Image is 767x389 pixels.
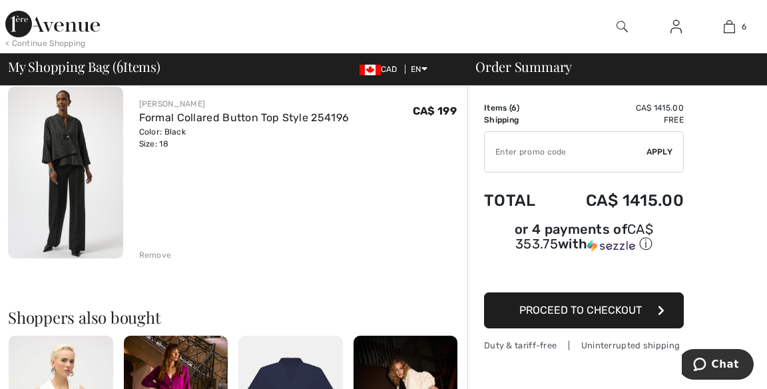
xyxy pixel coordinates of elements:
[515,221,653,252] span: CA$ 353.75
[484,258,684,288] iframe: PayPal-paypal
[660,19,692,35] a: Sign In
[484,292,684,328] button: Proceed to Checkout
[139,111,350,124] a: Formal Collared Button Top Style 254196
[5,11,100,37] img: 1ère Avenue
[511,103,517,113] span: 6
[670,19,682,35] img: My Info
[360,65,403,74] span: CAD
[139,98,350,110] div: [PERSON_NAME]
[360,65,381,75] img: Canadian Dollar
[742,21,746,33] span: 6
[519,304,642,316] span: Proceed to Checkout
[411,65,427,74] span: EN
[413,105,457,117] span: CA$ 199
[139,126,350,150] div: Color: Black Size: 18
[553,178,684,223] td: CA$ 1415.00
[139,249,172,261] div: Remove
[587,240,635,252] img: Sezzle
[553,102,684,114] td: CA$ 1415.00
[8,309,467,325] h2: Shoppers also bought
[484,339,684,352] div: Duty & tariff-free | Uninterrupted shipping
[484,223,684,258] div: or 4 payments ofCA$ 353.75withSezzle Click to learn more about Sezzle
[724,19,735,35] img: My Bag
[485,132,646,172] input: Promo code
[703,19,756,35] a: 6
[682,349,754,382] iframe: Opens a widget where you can chat to one of our agents
[5,37,86,49] div: < Continue Shopping
[646,146,673,158] span: Apply
[117,57,123,74] span: 6
[617,19,628,35] img: search the website
[459,60,759,73] div: Order Summary
[553,114,684,126] td: Free
[484,178,553,223] td: Total
[484,102,553,114] td: Items ( )
[484,223,684,253] div: or 4 payments of with
[484,114,553,126] td: Shipping
[8,60,160,73] span: My Shopping Bag ( Items)
[8,87,123,258] img: Formal Collared Button Top Style 254196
